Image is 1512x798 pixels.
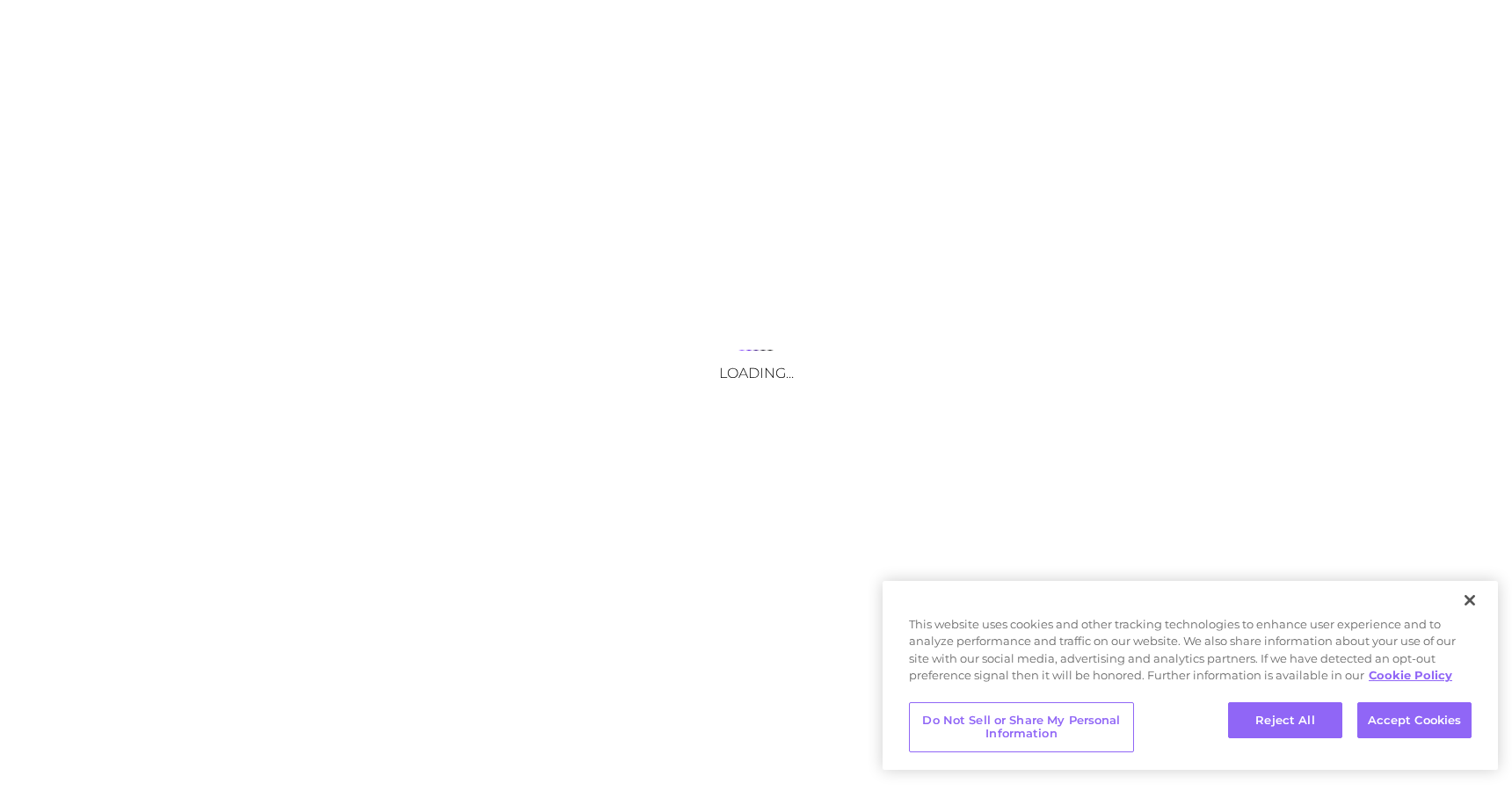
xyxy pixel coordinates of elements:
div: Privacy [883,581,1498,770]
a: More information about your privacy, opens in a new tab [1369,668,1452,682]
button: Accept Cookies [1357,702,1472,739]
div: Cookie banner [883,581,1498,770]
h3: Loading... [580,365,932,381]
button: Reject All [1228,702,1342,739]
button: Close [1450,581,1489,620]
button: Do Not Sell or Share My Personal Information, Opens the preference center dialog [909,702,1134,752]
div: This website uses cookies and other tracking technologies to enhance user experience and to analy... [883,616,1498,693]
